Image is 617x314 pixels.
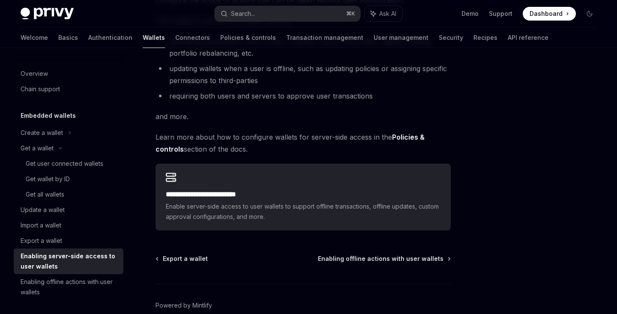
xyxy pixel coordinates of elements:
button: Ask AI [365,6,402,21]
a: Connectors [175,27,210,48]
a: Export a wallet [14,233,123,248]
div: Get a wallet [21,143,54,153]
span: Export a wallet [163,254,208,263]
a: Transaction management [286,27,363,48]
a: Welcome [21,27,48,48]
a: Get wallet by ID [14,171,123,187]
a: Powered by Mintlify [156,301,212,310]
a: Overview [14,66,123,81]
span: Enabling offline actions with user wallets [318,254,443,263]
a: Wallets [143,27,165,48]
a: Basics [58,27,78,48]
a: Get all wallets [14,187,123,202]
a: Enabling server-side access to user wallets [14,248,123,274]
div: Search... [231,9,255,19]
span: Learn more about how to configure wallets for server-side access in the section of the docs. [156,131,451,155]
div: Get all wallets [26,189,64,200]
a: Update a wallet [14,202,123,218]
img: dark logo [21,8,74,20]
li: updating wallets when a user is offline, such as updating policies or assigning specific permissi... [156,63,451,87]
div: Chain support [21,84,60,94]
a: Import a wallet [14,218,123,233]
a: Recipes [473,27,497,48]
a: Export a wallet [156,254,208,263]
button: Search...⌘K [215,6,360,21]
a: Policies & controls [220,27,276,48]
div: Update a wallet [21,205,65,215]
span: Dashboard [530,9,563,18]
button: Toggle dark mode [583,7,596,21]
span: and more. [156,111,451,123]
div: Create a wallet [21,128,63,138]
a: Enabling offline actions with user wallets [14,274,123,300]
a: Support [489,9,512,18]
div: Overview [21,69,48,79]
a: Chain support [14,81,123,97]
span: Enable server-side access to user wallets to support offline transactions, offline updates, custo... [166,201,440,222]
div: Export a wallet [21,236,62,246]
a: Security [439,27,463,48]
a: API reference [508,27,548,48]
div: Import a wallet [21,220,61,230]
a: Enabling offline actions with user wallets [318,254,450,263]
span: ⌘ K [346,10,355,17]
li: requiring both users and servers to approve user transactions [156,90,451,102]
a: User management [374,27,428,48]
div: Enabling offline actions with user wallets [21,277,118,297]
div: Get wallet by ID [26,174,70,184]
a: Dashboard [523,7,576,21]
div: Enabling server-side access to user wallets [21,251,118,272]
div: Get user connected wallets [26,158,103,169]
a: Demo [461,9,479,18]
a: Get user connected wallets [14,156,123,171]
a: Authentication [88,27,132,48]
h5: Embedded wallets [21,111,76,121]
span: Ask AI [379,9,396,18]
